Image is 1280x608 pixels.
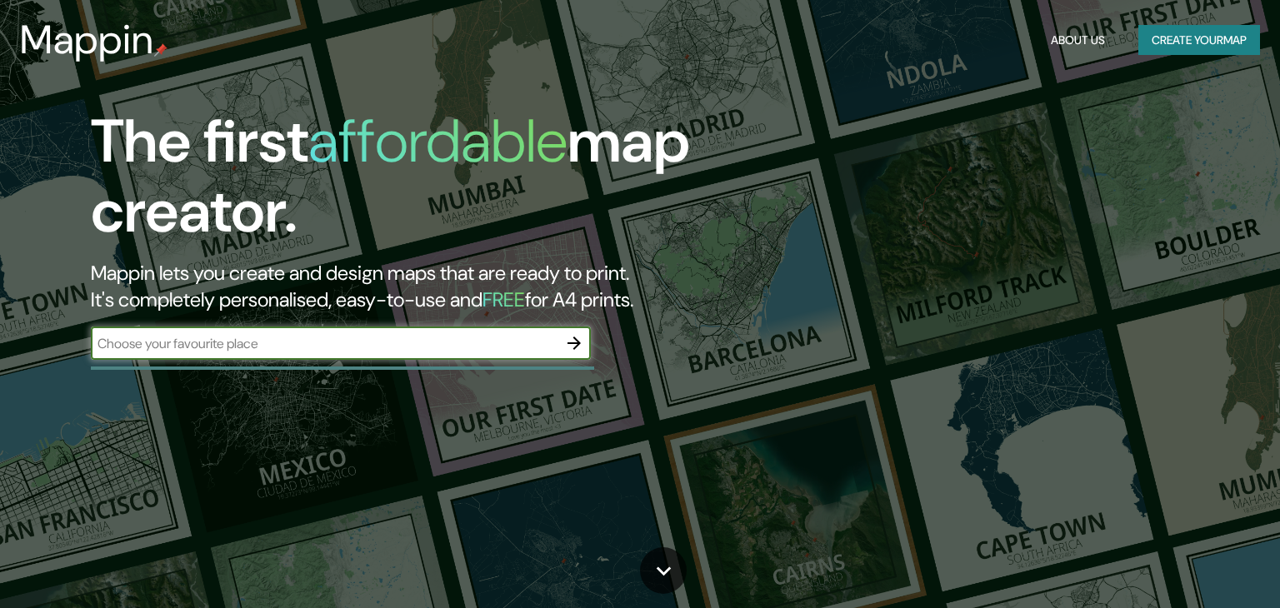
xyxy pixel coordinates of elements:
[91,260,731,313] h2: Mappin lets you create and design maps that are ready to print. It's completely personalised, eas...
[91,334,557,353] input: Choose your favourite place
[154,43,167,57] img: mappin-pin
[20,17,154,63] h3: Mappin
[1138,25,1260,56] button: Create yourmap
[482,287,525,312] h5: FREE
[1044,25,1112,56] button: About Us
[308,102,567,180] h1: affordable
[91,107,731,260] h1: The first map creator.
